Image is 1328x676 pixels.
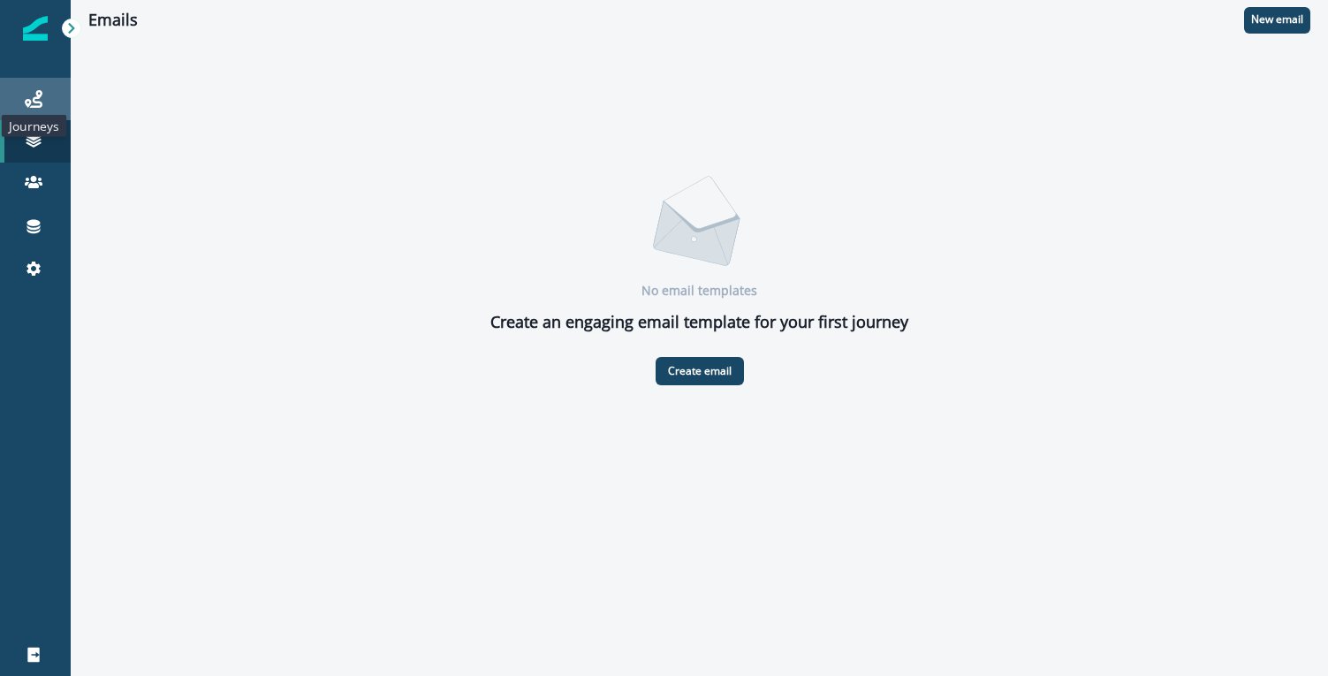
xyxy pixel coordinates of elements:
[23,16,48,41] img: Inflection
[490,310,908,334] p: Create an engaging email template for your first journey
[656,357,744,385] button: Create email
[668,365,732,377] p: Create email
[641,281,757,300] p: No email templates
[1244,7,1310,34] button: New email
[88,11,138,30] h1: Emails
[1251,13,1303,26] p: New email
[649,167,750,270] img: Email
